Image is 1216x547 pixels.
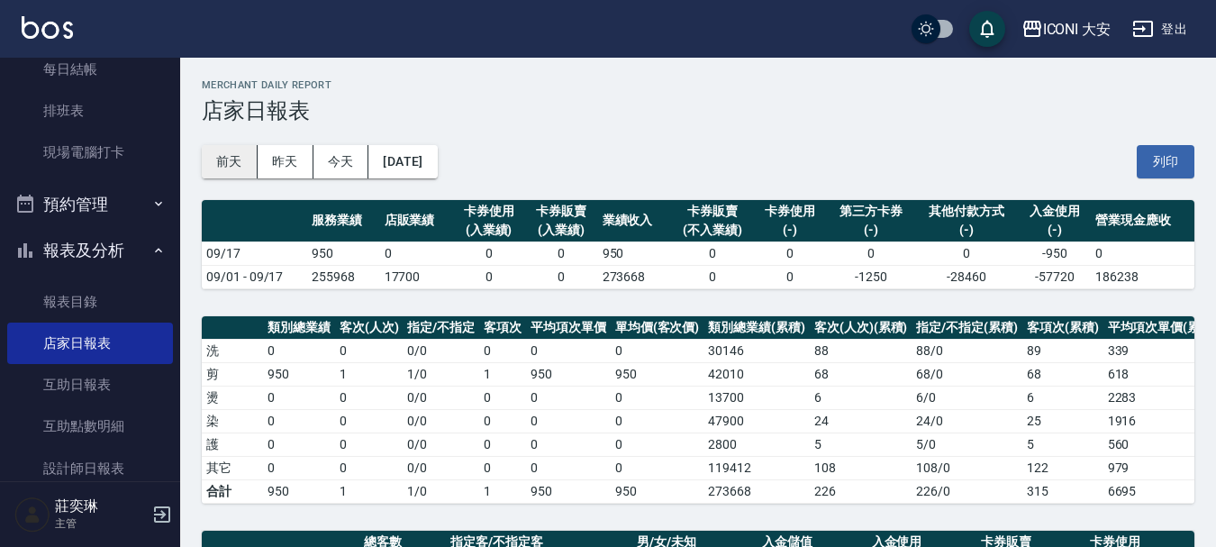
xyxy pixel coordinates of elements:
td: 88 [810,339,912,362]
img: Person [14,497,50,533]
button: 列印 [1137,145,1194,178]
td: 染 [202,409,263,433]
button: 昨天 [258,145,313,178]
td: 950 [263,479,335,503]
td: 1 [479,479,526,503]
td: 0 [526,433,611,456]
td: 燙 [202,386,263,409]
td: 5 / 0 [912,433,1022,456]
th: 店販業績 [380,200,453,242]
td: 洗 [202,339,263,362]
th: 營業現金應收 [1091,200,1194,242]
td: 273668 [703,479,810,503]
td: 0 / 0 [403,456,479,479]
td: 1/0 [403,479,479,503]
td: 0 / 0 [403,339,479,362]
td: 1 [335,479,404,503]
a: 設計師日報表 [7,448,173,489]
td: 68 / 0 [912,362,1022,386]
td: 226 [810,479,912,503]
td: 09/01 - 09/17 [202,265,307,288]
div: (不入業績) [675,221,749,240]
td: 1 [335,362,404,386]
td: 25 [1022,409,1103,433]
td: 0 [452,265,525,288]
a: 報表目錄 [7,281,173,323]
td: 950 [611,479,704,503]
td: 1 / 0 [403,362,479,386]
td: 0 / 0 [403,386,479,409]
td: 0 [335,409,404,433]
button: 前天 [202,145,258,178]
td: 226/0 [912,479,1022,503]
p: 主管 [55,515,147,532]
td: 950 [526,479,611,503]
div: (-) [758,221,822,240]
td: 0 [525,265,598,288]
td: 0 / 0 [403,409,479,433]
th: 類別總業績 [263,316,335,340]
h3: 店家日報表 [202,98,1194,123]
a: 現場電腦打卡 [7,132,173,173]
td: 950 [307,242,380,265]
td: 6 [810,386,912,409]
div: (-) [1022,221,1086,240]
td: 255968 [307,265,380,288]
th: 客項次(累積) [1022,316,1103,340]
td: -1250 [827,265,915,288]
td: -950 [1018,242,1091,265]
button: save [969,11,1005,47]
div: 卡券使用 [457,202,521,221]
td: 2800 [703,433,810,456]
td: 1 [479,362,526,386]
td: 88 / 0 [912,339,1022,362]
td: 119412 [703,456,810,479]
td: 68 [810,362,912,386]
button: 報表及分析 [7,227,173,274]
td: 0 [380,242,453,265]
td: 5 [810,433,912,456]
th: 客次(人次) [335,316,404,340]
h5: 莊奕琳 [55,497,147,515]
div: 第三方卡券 [831,202,911,221]
td: 0 [263,456,335,479]
th: 客項次 [479,316,526,340]
td: 0 [827,242,915,265]
th: 服務業績 [307,200,380,242]
table: a dense table [202,200,1194,289]
th: 客次(人次)(累積) [810,316,912,340]
td: 合計 [202,479,263,503]
th: 類別總業績(累積) [703,316,810,340]
div: 其他付款方式 [920,202,1014,221]
th: 指定/不指定 [403,316,479,340]
td: 0 [526,409,611,433]
td: 950 [598,242,671,265]
th: 單均價(客次價) [611,316,704,340]
td: 0 [915,242,1019,265]
td: 186238 [1091,265,1194,288]
div: (入業績) [457,221,521,240]
h2: Merchant Daily Report [202,79,1194,91]
a: 互助日報表 [7,364,173,406]
div: (-) [920,221,1014,240]
td: 89 [1022,339,1103,362]
td: 0 [479,386,526,409]
td: 17700 [380,265,453,288]
td: 0 [611,339,704,362]
div: ICONI 大安 [1043,18,1112,41]
td: 0 [479,409,526,433]
td: 315 [1022,479,1103,503]
td: 0 [335,339,404,362]
td: 108 / 0 [912,456,1022,479]
td: 950 [526,362,611,386]
td: 108 [810,456,912,479]
a: 互助點數明細 [7,406,173,447]
div: 卡券使用 [758,202,822,221]
td: 5 [1022,433,1103,456]
td: 0 [263,433,335,456]
td: 0 [263,339,335,362]
td: 0 [335,456,404,479]
td: 24 / 0 [912,409,1022,433]
td: 0 [611,386,704,409]
td: 24 [810,409,912,433]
